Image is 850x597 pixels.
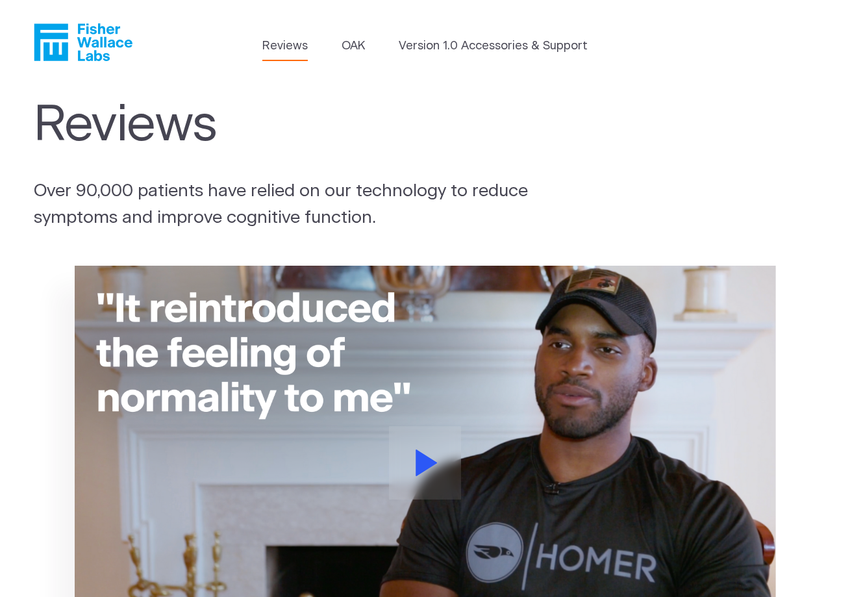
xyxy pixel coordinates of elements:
[34,96,553,154] h1: Reviews
[416,450,438,476] svg: Play
[399,38,588,55] a: Version 1.0 Accessories & Support
[34,23,132,61] a: Fisher Wallace
[34,178,542,231] p: Over 90,000 patients have relied on our technology to reduce symptoms and improve cognitive funct...
[262,38,308,55] a: Reviews
[342,38,365,55] a: OAK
